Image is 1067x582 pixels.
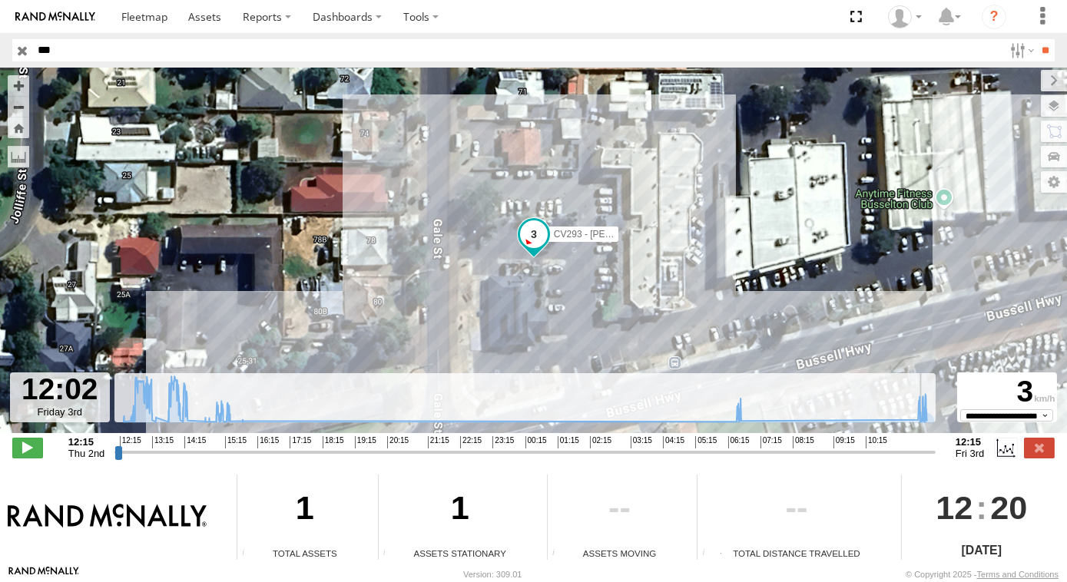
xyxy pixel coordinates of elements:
[990,475,1027,541] span: 20
[1024,438,1055,458] label: Close
[237,548,260,560] div: Total number of Enabled Assets
[695,436,717,448] span: 05:15
[902,541,1062,560] div: [DATE]
[68,448,105,459] span: Thu 2nd Oct 2025
[225,436,247,448] span: 15:15
[760,436,782,448] span: 07:15
[793,436,814,448] span: 08:15
[237,547,372,560] div: Total Assets
[184,436,206,448] span: 14:15
[355,436,376,448] span: 19:15
[379,547,542,560] div: Assets Stationary
[8,75,29,96] button: Zoom in
[460,436,482,448] span: 22:15
[8,567,79,582] a: Visit our Website
[463,570,522,579] div: Version: 309.01
[698,547,895,560] div: Total Distance Travelled
[906,570,1059,579] div: © Copyright 2025 -
[663,436,684,448] span: 04:15
[379,475,542,547] div: 1
[959,375,1055,409] div: 3
[956,448,984,459] span: Fri 3rd Oct 2025
[548,548,571,560] div: Total number of assets current in transit.
[525,436,547,448] span: 00:15
[237,475,372,547] div: 1
[8,96,29,117] button: Zoom out
[956,436,984,448] strong: 12:15
[257,436,279,448] span: 16:15
[833,436,855,448] span: 09:15
[982,5,1006,29] i: ?
[977,570,1059,579] a: Terms and Conditions
[1004,39,1037,61] label: Search Filter Options
[936,475,973,541] span: 12
[1041,171,1067,193] label: Map Settings
[492,436,514,448] span: 23:15
[68,436,105,448] strong: 12:15
[290,436,311,448] span: 17:15
[379,548,402,560] div: Total number of assets current stationary.
[866,436,887,448] span: 10:15
[12,438,43,458] label: Play/Stop
[8,504,207,530] img: Rand McNally
[728,436,750,448] span: 06:15
[698,548,721,560] div: Total distance travelled by all assets within specified date range and applied filters
[553,229,665,240] span: CV293 - [PERSON_NAME]
[883,5,927,28] div: Jaydon Walker
[902,475,1062,541] div: :
[631,436,652,448] span: 03:15
[590,436,611,448] span: 02:15
[428,436,449,448] span: 21:15
[387,436,409,448] span: 20:15
[152,436,174,448] span: 13:15
[548,547,691,560] div: Assets Moving
[8,117,29,138] button: Zoom Home
[323,436,344,448] span: 18:15
[120,436,141,448] span: 12:15
[15,12,95,22] img: rand-logo.svg
[558,436,579,448] span: 01:15
[8,146,29,167] label: Measure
